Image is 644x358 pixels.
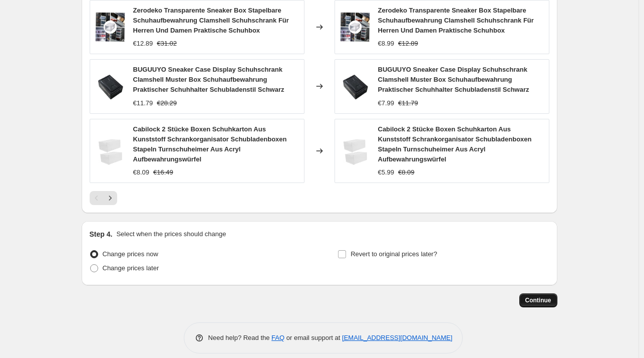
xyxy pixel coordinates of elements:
[95,71,125,101] img: 51q9htCHyAL_80x.jpg
[133,66,284,93] span: BUGUUYO Sneaker Case Display Schuhschrank Clamshell Muster Box Schuhaufbewahrung Praktischer Schu...
[398,98,418,108] strike: €11.79
[157,98,177,108] strike: €28.29
[378,7,534,34] span: Zerodeko Transparente Sneaker Box Stapelbare Schuhaufbewahrung Clamshell Schuhschrank Für Herren ...
[157,39,177,49] strike: €31.02
[342,334,452,341] a: [EMAIL_ADDRESS][DOMAIN_NAME]
[95,12,125,42] img: 71J6YQJD5WL_80x.jpg
[103,264,159,272] span: Change prices later
[90,191,117,205] nav: Pagination
[351,250,437,258] span: Revert to original prices later?
[340,12,370,42] img: 71J6YQJD5WL_80x.jpg
[340,71,370,101] img: 51q9htCHyAL_80x.jpg
[133,98,153,108] div: €11.79
[133,7,289,34] span: Zerodeko Transparente Sneaker Box Stapelbare Schuhaufbewahrung Clamshell Schuhschrank Für Herren ...
[133,125,287,163] span: Cabilock 2 Stücke Boxen Schuhkarton Aus Kunststoff Schrankorganisator Schubladenboxen Stapeln Tur...
[525,296,551,304] span: Continue
[378,167,395,177] div: €5.99
[271,334,284,341] a: FAQ
[133,167,150,177] div: €8.09
[378,125,532,163] span: Cabilock 2 Stücke Boxen Schuhkarton Aus Kunststoff Schrankorganisator Schubladenboxen Stapeln Tur...
[340,136,370,166] img: 417vuLnJMmL_80x.jpg
[90,229,113,239] h2: Step 4.
[153,167,173,177] strike: €16.49
[519,293,557,307] button: Continue
[398,167,415,177] strike: €8.09
[284,334,342,341] span: or email support at
[378,66,529,93] span: BUGUUYO Sneaker Case Display Schuhschrank Clamshell Muster Box Schuhaufbewahrung Praktischer Schu...
[378,98,395,108] div: €7.99
[103,250,158,258] span: Change prices now
[378,39,395,49] div: €8.99
[95,136,125,166] img: 417vuLnJMmL_80x.jpg
[133,39,153,49] div: €12.89
[103,191,117,205] button: Next
[398,39,418,49] strike: €12.89
[116,229,226,239] p: Select when the prices should change
[208,334,272,341] span: Need help? Read the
